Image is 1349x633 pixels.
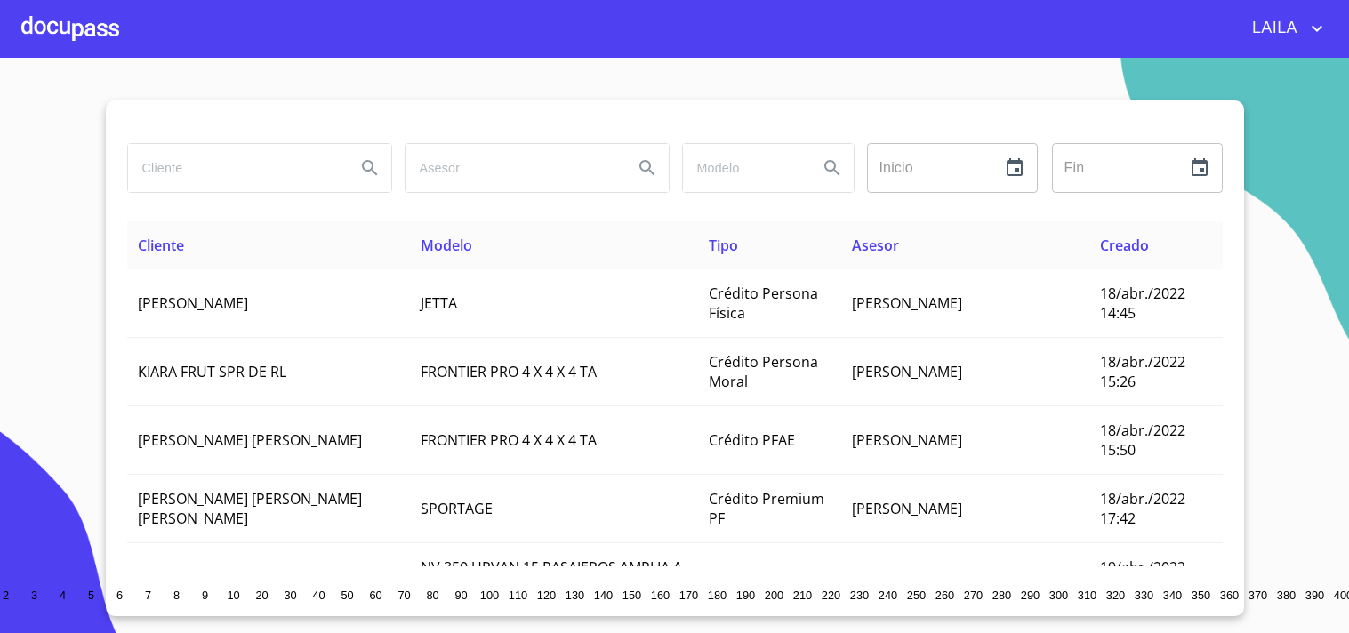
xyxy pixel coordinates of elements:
[679,589,698,602] span: 170
[903,581,931,609] button: 250
[1301,581,1329,609] button: 390
[1239,14,1328,43] button: account of current user
[1239,14,1306,43] span: LAILA
[964,589,983,602] span: 270
[1135,589,1153,602] span: 330
[1273,581,1301,609] button: 380
[683,144,804,192] input: search
[817,581,846,609] button: 220
[1187,581,1216,609] button: 350
[708,589,727,602] span: 180
[349,147,391,189] button: Search
[1277,589,1296,602] span: 380
[1100,352,1185,391] span: 18/abr./2022 15:26
[736,589,755,602] span: 190
[191,581,220,609] button: 9
[1192,589,1210,602] span: 350
[533,581,561,609] button: 120
[1049,589,1068,602] span: 300
[1130,581,1159,609] button: 330
[421,430,597,450] span: FRONTIER PRO 4 X 4 X 4 TA
[852,362,962,381] span: [PERSON_NAME]
[1159,581,1187,609] button: 340
[1100,489,1185,528] span: 18/abr./2022 17:42
[138,430,362,450] span: [PERSON_NAME] [PERSON_NAME]
[852,236,899,255] span: Asesor
[1045,581,1073,609] button: 300
[390,581,419,609] button: 70
[622,589,641,602] span: 150
[846,581,874,609] button: 230
[651,589,670,602] span: 160
[850,589,869,602] span: 230
[421,499,493,518] span: SPORTAGE
[852,499,962,518] span: [PERSON_NAME]
[822,589,840,602] span: 220
[618,581,646,609] button: 150
[1102,581,1130,609] button: 320
[480,589,499,602] span: 100
[421,293,457,313] span: JETTA
[874,581,903,609] button: 240
[626,147,669,189] button: Search
[369,589,381,602] span: 60
[566,589,584,602] span: 130
[594,589,613,602] span: 140
[20,581,49,609] button: 3
[1100,421,1185,460] span: 18/abr./2022 15:50
[1249,589,1267,602] span: 370
[765,589,783,602] span: 200
[852,430,962,450] span: [PERSON_NAME]
[60,589,66,602] span: 4
[504,581,533,609] button: 110
[793,589,812,602] span: 210
[703,581,732,609] button: 180
[406,144,619,192] input: search
[1220,589,1239,602] span: 360
[732,581,760,609] button: 190
[811,147,854,189] button: Search
[419,581,447,609] button: 80
[362,581,390,609] button: 60
[312,589,325,602] span: 40
[1244,581,1273,609] button: 370
[3,589,9,602] span: 2
[138,236,184,255] span: Cliente
[1073,581,1102,609] button: 310
[145,589,151,602] span: 7
[1106,589,1125,602] span: 320
[116,589,123,602] span: 6
[447,581,476,609] button: 90
[173,589,180,602] span: 8
[476,581,504,609] button: 100
[1021,589,1040,602] span: 290
[397,589,410,602] span: 70
[988,581,1016,609] button: 280
[421,236,472,255] span: Modelo
[284,589,296,602] span: 30
[134,581,163,609] button: 7
[935,589,954,602] span: 260
[305,581,333,609] button: 40
[202,589,208,602] span: 9
[1163,589,1182,602] span: 340
[675,581,703,609] button: 170
[1016,581,1045,609] button: 290
[1305,589,1324,602] span: 390
[709,489,824,528] span: Crédito Premium PF
[907,589,926,602] span: 250
[49,581,77,609] button: 4
[106,581,134,609] button: 6
[421,557,682,597] span: NV 350 URVAN 15 PASAJEROS AMPLIA A A PAQ SEG T M
[1100,284,1185,323] span: 18/abr./2022 14:45
[709,352,818,391] span: Crédito Persona Moral
[1100,557,1185,597] span: 19/abr./2022 13:20
[138,362,286,381] span: KIARA FRUT SPR DE RL
[426,589,438,602] span: 80
[88,589,94,602] span: 5
[277,581,305,609] button: 30
[709,430,795,450] span: Crédito PFAE
[138,489,362,528] span: [PERSON_NAME] [PERSON_NAME] [PERSON_NAME]
[255,589,268,602] span: 20
[31,589,37,602] span: 3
